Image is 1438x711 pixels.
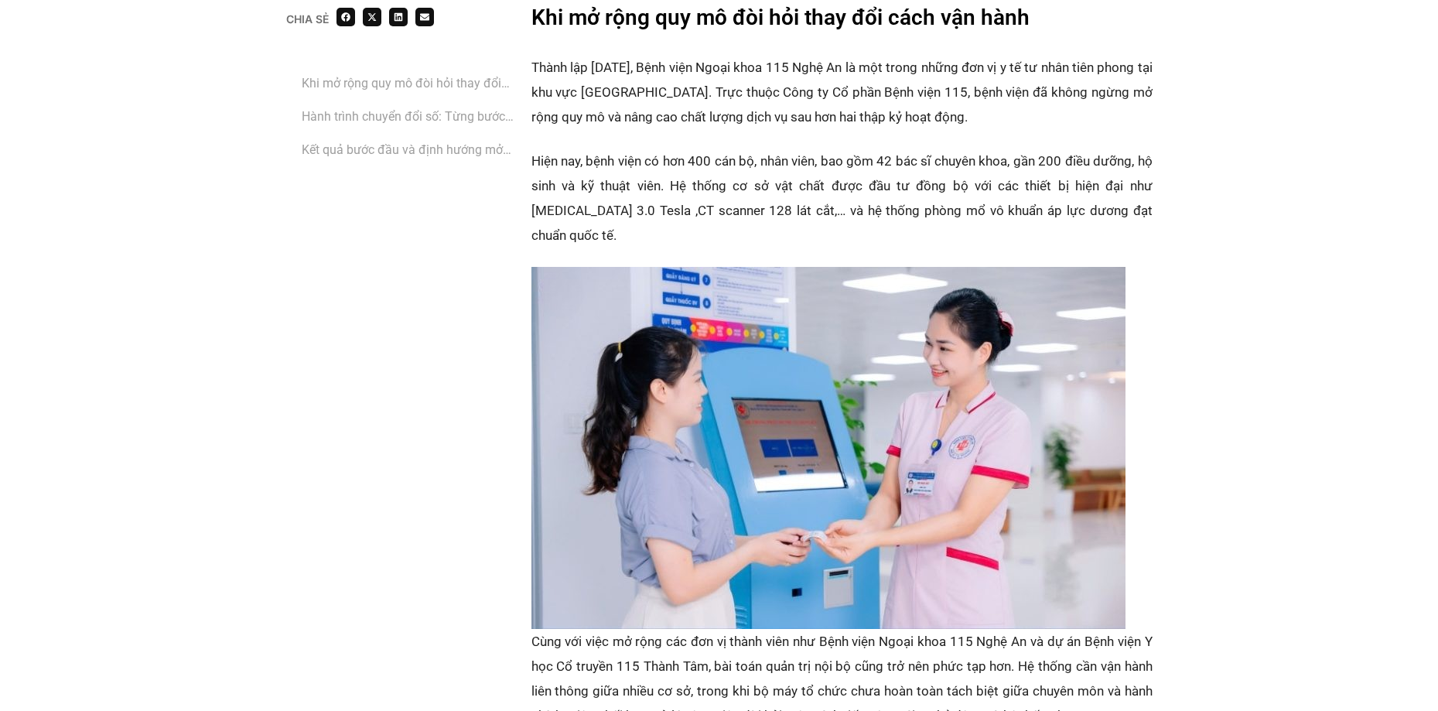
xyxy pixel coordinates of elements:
[336,8,355,26] div: Share on facebook
[363,8,381,26] div: Share on x-twitter
[531,55,1153,129] p: Thành lập [DATE], Bệnh viện Ngoại khoa 115 Nghệ An là một trong những đơn vị y tế tư nhân tiên ph...
[302,107,516,126] a: ‏Hành trình chuyển đổi số: Từng bước bài bản từ chiến lược đến thực thi cùng [DOMAIN_NAME]
[531,149,1153,248] p: ‏Hiện nay, bệnh viện có hơn ‏‏400 cán bộ, nhân viên‏‏, bao gồm ‏‏42 bác sĩ chuyên khoa‏‏, gần ‏‏2...
[415,8,434,26] div: Share on email
[302,140,516,159] a: ‏Kết quả bước đầu và định hướng mở rộng chuyển đổi số
[389,8,408,26] div: Share on linkedin
[302,73,516,93] a: Khi mở rộng quy mô đòi hỏi thay đổi cách vận hành
[286,14,329,25] div: Chia sẻ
